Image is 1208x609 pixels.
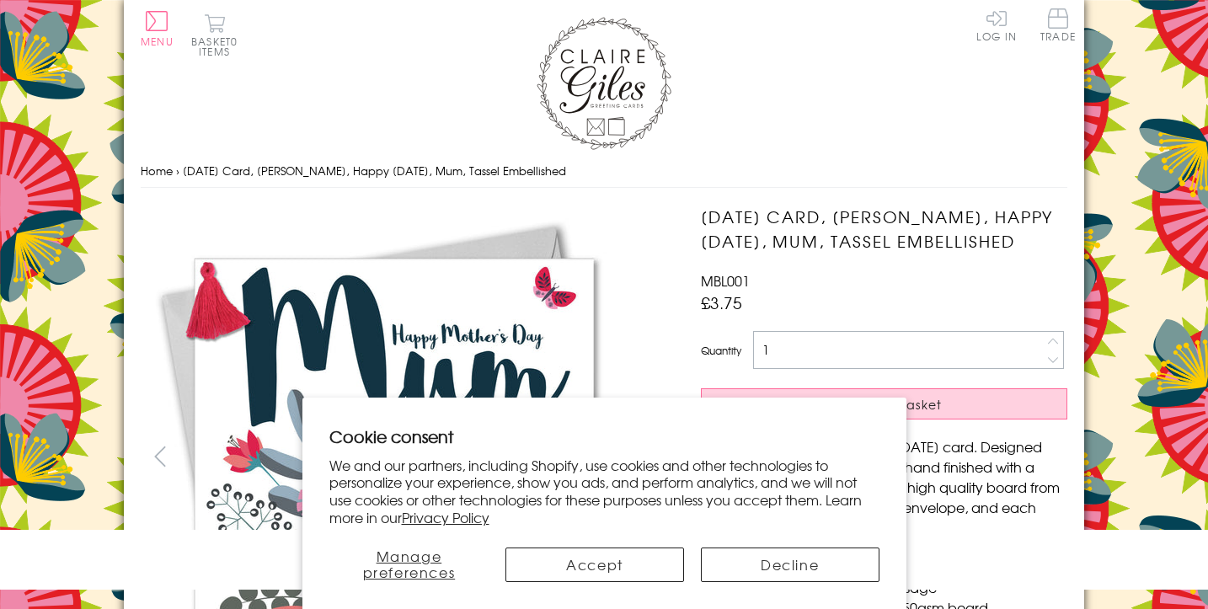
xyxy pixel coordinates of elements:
a: Privacy Policy [402,507,489,527]
button: Basket0 items [191,13,238,56]
span: 0 items [199,34,238,59]
a: Trade [1040,8,1076,45]
h2: Cookie consent [329,425,879,448]
span: Add to Basket [847,396,943,413]
span: [DATE] Card, [PERSON_NAME], Happy [DATE], Mum, Tassel Embellished [183,163,566,179]
button: Accept [505,548,684,582]
button: prev [141,437,179,475]
span: Manage preferences [363,546,456,582]
p: We and our partners, including Shopify, use cookies and other technologies to personalize your ex... [329,457,879,526]
button: Manage preferences [329,548,489,582]
h1: [DATE] Card, [PERSON_NAME], Happy [DATE], Mum, Tassel Embellished [701,205,1067,254]
span: › [176,163,179,179]
label: Quantity [701,343,741,358]
button: Decline [701,548,879,582]
span: £3.75 [701,291,742,314]
span: Menu [141,34,174,49]
span: Trade [1040,8,1076,41]
a: Home [141,163,173,179]
img: Claire Giles Greetings Cards [537,17,671,150]
button: Menu [141,11,174,46]
nav: breadcrumbs [141,154,1067,189]
button: Add to Basket [701,388,1067,419]
a: Log In [976,8,1017,41]
span: MBL001 [701,270,750,291]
